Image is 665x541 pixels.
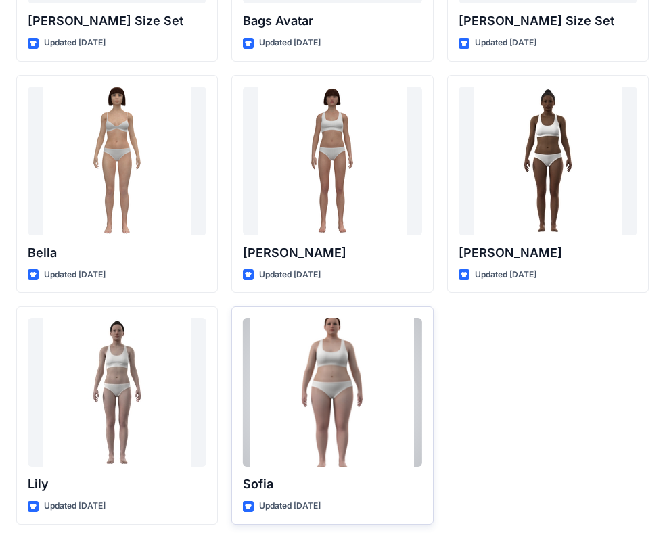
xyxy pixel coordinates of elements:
p: Lily [28,475,206,494]
p: Updated [DATE] [44,36,106,50]
a: Bella [28,87,206,235]
p: Updated [DATE] [259,268,321,282]
p: Sofia [243,475,421,494]
a: Sofia [243,318,421,467]
p: [PERSON_NAME] [243,243,421,262]
p: Updated [DATE] [475,36,536,50]
p: [PERSON_NAME] Size Set [459,11,637,30]
p: Updated [DATE] [259,36,321,50]
a: Lily [28,318,206,467]
p: Bella [28,243,206,262]
p: [PERSON_NAME] Size Set [28,11,206,30]
a: Gabrielle [459,87,637,235]
p: Updated [DATE] [475,268,536,282]
p: Bags Avatar [243,11,421,30]
p: Updated [DATE] [44,499,106,513]
p: Updated [DATE] [44,268,106,282]
p: [PERSON_NAME] [459,243,637,262]
p: Updated [DATE] [259,499,321,513]
a: Emma [243,87,421,235]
